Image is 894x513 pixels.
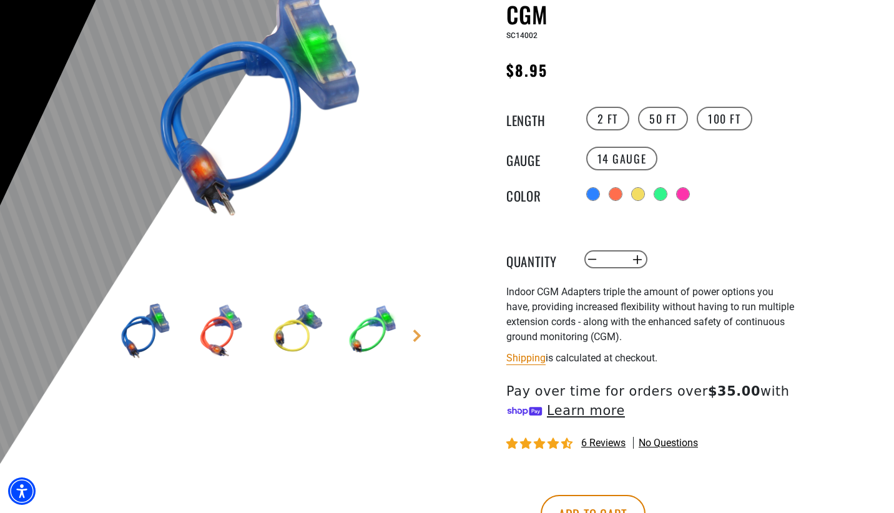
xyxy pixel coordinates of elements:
span: SC14002 [506,31,538,40]
img: yellow [260,295,333,367]
span: $8.95 [506,59,548,81]
span: 6 reviews [581,437,626,449]
label: 50 FT [638,107,688,130]
img: orange [185,295,257,367]
span: No questions [639,436,698,450]
legend: Gauge [506,150,569,167]
a: Next [411,330,423,342]
div: is calculated at checkout. [506,349,812,366]
label: 2 FT [586,107,629,130]
label: 100 FT [697,107,752,130]
legend: Color [506,186,569,202]
legend: Length [506,110,569,127]
label: 14 Gauge [586,147,658,170]
div: Accessibility Menu [8,477,36,505]
span: 4.33 stars [506,438,575,450]
label: Quantity [506,252,569,268]
a: Shipping [506,352,546,364]
img: blue [109,295,182,367]
span: Indoor CGM Adapters triple the amount of power options you have, providing increased flexibility ... [506,286,794,343]
img: green [336,295,408,367]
